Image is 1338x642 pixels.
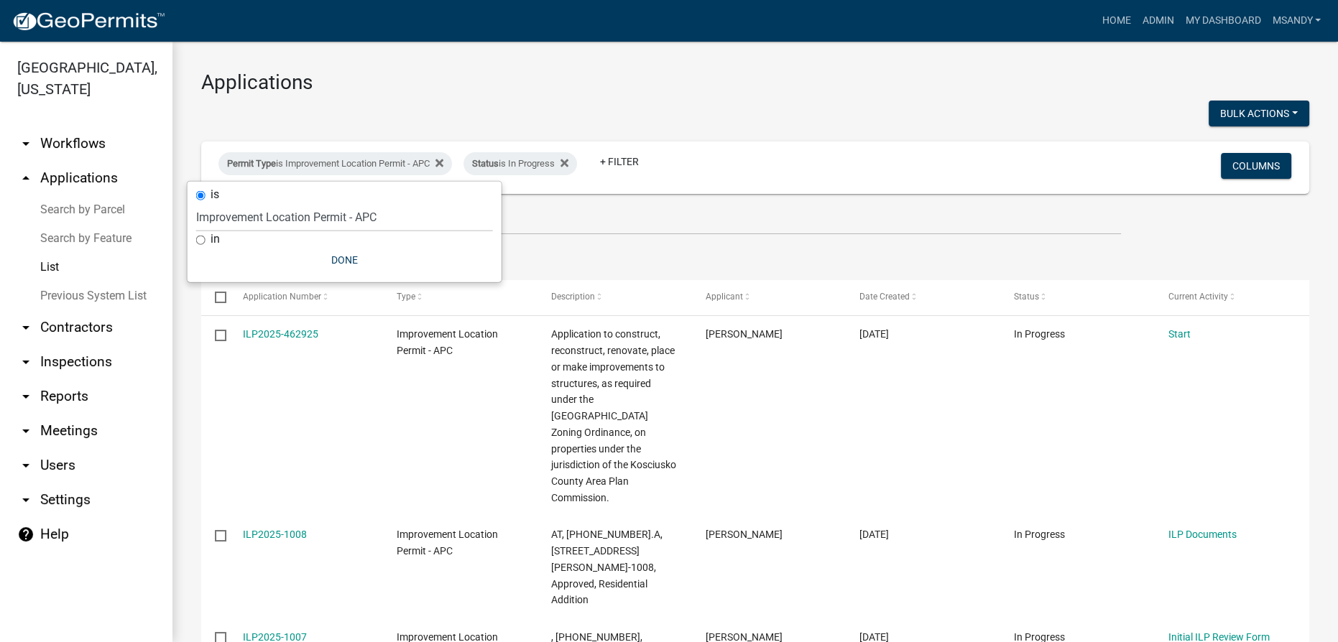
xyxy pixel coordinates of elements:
[706,292,743,302] span: Applicant
[397,529,498,557] span: Improvement Location Permit - APC
[1014,328,1065,340] span: In Progress
[243,328,318,340] a: ILP2025-462925
[17,135,34,152] i: arrow_drop_down
[243,529,307,540] a: ILP2025-1008
[1168,292,1228,302] span: Current Activity
[846,280,1000,315] datatable-header-cell: Date Created
[17,388,34,405] i: arrow_drop_down
[227,158,276,169] span: Permit Type
[1168,529,1237,540] a: ILP Documents
[1168,328,1191,340] a: Start
[17,526,34,543] i: help
[537,280,692,315] datatable-header-cell: Description
[17,422,34,439] i: arrow_drop_down
[463,152,577,175] div: is In Progress
[691,280,846,315] datatable-header-cell: Applicant
[1221,153,1291,179] button: Columns
[229,280,383,315] datatable-header-cell: Application Number
[211,189,219,200] label: is
[383,280,537,315] datatable-header-cell: Type
[1209,101,1309,126] button: Bulk Actions
[196,247,493,273] button: Done
[551,529,663,605] span: AT, 021-021-003.A, 7538 N 750 W, KAUFMAN, ILP2025-1008, Approved, Residential Addition
[1136,7,1179,34] a: Admin
[859,328,889,340] span: 08/12/2025
[551,292,595,302] span: Description
[1266,7,1327,34] a: msandy
[397,328,498,356] span: Improvement Location Permit - APC
[551,328,676,503] span: Application to construct, reconstruct, renovate, place or make improvements to structures, as req...
[1014,292,1039,302] span: Status
[201,205,1121,235] input: Search for applications
[17,491,34,508] i: arrow_drop_down
[201,280,229,315] datatable-header-cell: Select
[859,529,889,540] span: 08/12/2025
[706,328,783,340] span: Holly Miller
[1000,280,1155,315] datatable-header-cell: Status
[589,149,650,175] a: + Filter
[706,529,783,540] span: Terry Kaufman
[243,292,321,302] span: Application Number
[17,169,34,187] i: arrow_drop_up
[201,70,1309,95] h3: Applications
[211,233,220,245] label: in
[218,152,452,175] div: is Improvement Location Permit - APC
[397,292,415,302] span: Type
[859,292,910,302] span: Date Created
[1154,280,1309,315] datatable-header-cell: Current Activity
[17,353,34,371] i: arrow_drop_down
[1096,7,1136,34] a: Home
[1014,529,1065,540] span: In Progress
[472,158,499,169] span: Status
[17,457,34,474] i: arrow_drop_down
[1179,7,1266,34] a: My Dashboard
[17,319,34,336] i: arrow_drop_down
